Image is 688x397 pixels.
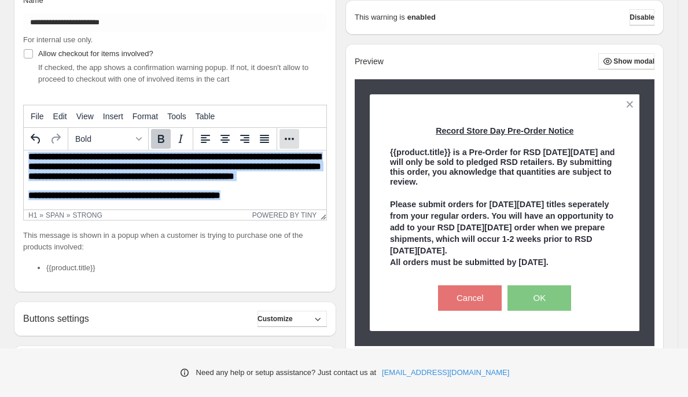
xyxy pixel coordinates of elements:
[279,129,299,149] button: More...
[53,112,67,121] span: Edit
[76,112,94,121] span: View
[257,311,327,327] button: Customize
[390,258,549,267] strong: All orders must be submitted by [DATE].
[46,129,65,149] button: Redo
[613,57,654,66] span: Show modal
[46,211,64,219] div: span
[46,262,327,274] li: {{product.title}}
[255,129,274,149] button: Justify
[630,9,654,25] button: Disable
[28,211,37,219] div: h1
[103,112,123,121] span: Insert
[133,112,158,121] span: Format
[390,200,613,255] strong: Please submit orders for [DATE][DATE] titles seperately from your regular orders. You will have a...
[355,12,405,23] p: This warning is
[71,129,146,149] button: Formats
[317,210,326,220] div: Resize
[390,148,615,186] strong: {{product.title}} is a Pre-Order for RSD [DATE][DATE] and will only be sold to pledged RSD retail...
[252,211,317,219] a: Powered by Tiny
[196,129,215,149] button: Align left
[438,285,502,311] button: Cancel
[436,126,573,135] strong: Record Store Day Pre-Order Notice
[598,53,654,69] button: Show modal
[23,313,89,324] h2: Buttons settings
[31,112,44,121] span: File
[73,211,102,219] div: strong
[26,129,46,149] button: Undo
[151,129,171,149] button: Bold
[23,35,93,44] span: For internal use only.
[24,150,326,209] iframe: Rich Text Area
[167,112,186,121] span: Tools
[382,367,509,378] a: [EMAIL_ADDRESS][DOMAIN_NAME]
[507,285,571,311] button: OK
[67,211,71,219] div: »
[407,12,436,23] strong: enabled
[23,230,327,253] p: This message is shown in a popup when a customer is trying to purchase one of the products involved:
[171,129,190,149] button: Italic
[38,63,308,83] span: If checked, the app shows a confirmation warning popup. If not, it doesn't allow to proceed to ch...
[38,49,153,58] span: Allow checkout for items involved?
[235,129,255,149] button: Align right
[630,13,654,22] span: Disable
[39,211,43,219] div: »
[257,314,293,324] span: Customize
[75,134,132,144] span: Bold
[355,57,384,67] h2: Preview
[215,129,235,149] button: Align center
[196,112,215,121] span: Table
